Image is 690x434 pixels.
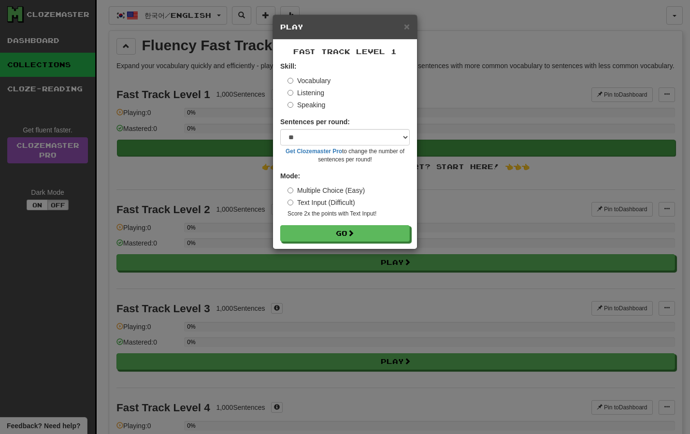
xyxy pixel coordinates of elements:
[293,47,397,56] span: Fast Track Level 1
[287,102,293,108] input: Speaking
[287,100,325,110] label: Speaking
[287,78,293,84] input: Vocabulary
[287,198,355,207] label: Text Input (Difficult)
[404,21,410,31] button: Close
[286,148,342,155] a: Get Clozemaster Pro
[287,188,293,193] input: Multiple Choice (Easy)
[280,172,300,180] strong: Mode:
[280,225,410,242] button: Go
[280,147,410,164] small: to change the number of sentences per round!
[287,200,293,205] input: Text Input (Difficult)
[287,186,365,195] label: Multiple Choice (Easy)
[287,88,324,98] label: Listening
[287,76,331,86] label: Vocabulary
[404,21,410,32] span: ×
[287,210,410,218] small: Score 2x the points with Text Input !
[287,90,293,96] input: Listening
[280,22,410,32] h5: Play
[280,117,350,127] label: Sentences per round:
[280,62,296,70] strong: Skill:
